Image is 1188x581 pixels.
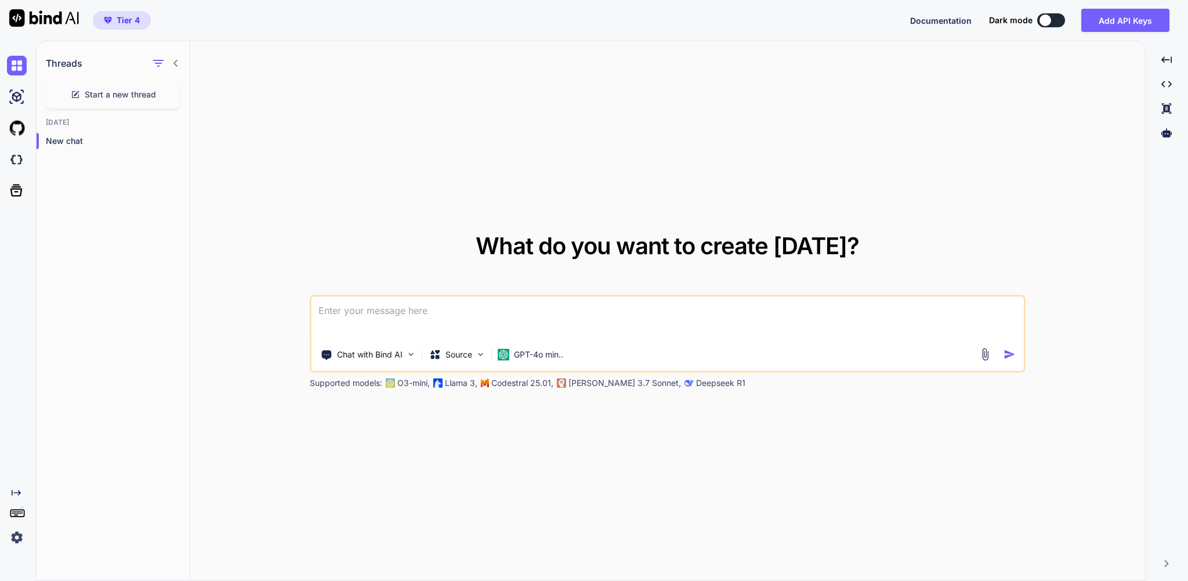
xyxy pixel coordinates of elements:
img: Pick Tools [406,349,416,359]
span: Documentation [910,16,972,26]
img: claude [684,378,694,388]
img: claude [557,378,566,388]
p: [PERSON_NAME] 3.7 Sonnet, [568,377,681,389]
p: Chat with Bind AI [337,349,403,360]
img: Bind AI [9,9,79,27]
span: Dark mode [989,15,1033,26]
button: premiumTier 4 [93,11,151,30]
img: Mistral-AI [481,379,489,387]
button: Add API Keys [1081,9,1169,32]
img: ai-studio [7,87,27,107]
p: GPT-4o min.. [514,349,563,360]
img: GPT-4 [386,378,395,388]
span: Start a new thread [85,89,156,100]
p: Llama 3, [445,377,477,389]
p: Codestral 25.01, [491,377,553,389]
img: chat [7,56,27,75]
span: Tier 4 [117,15,140,26]
img: Llama2 [433,378,443,388]
img: attachment [979,348,992,361]
img: githubLight [7,118,27,138]
p: Deepseek R1 [696,377,745,389]
button: Documentation [910,15,972,27]
h2: [DATE] [37,118,190,127]
p: O3-mini, [397,377,430,389]
img: premium [104,17,112,24]
img: settings [7,528,27,547]
img: GPT-4o mini [498,349,509,360]
h1: Threads [46,56,82,70]
p: Source [445,349,472,360]
img: icon [1004,348,1016,360]
img: darkCloudIdeIcon [7,150,27,169]
p: Supported models: [310,377,382,389]
span: What do you want to create [DATE]? [476,232,859,260]
img: Pick Models [476,349,486,359]
p: New chat [46,135,190,147]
